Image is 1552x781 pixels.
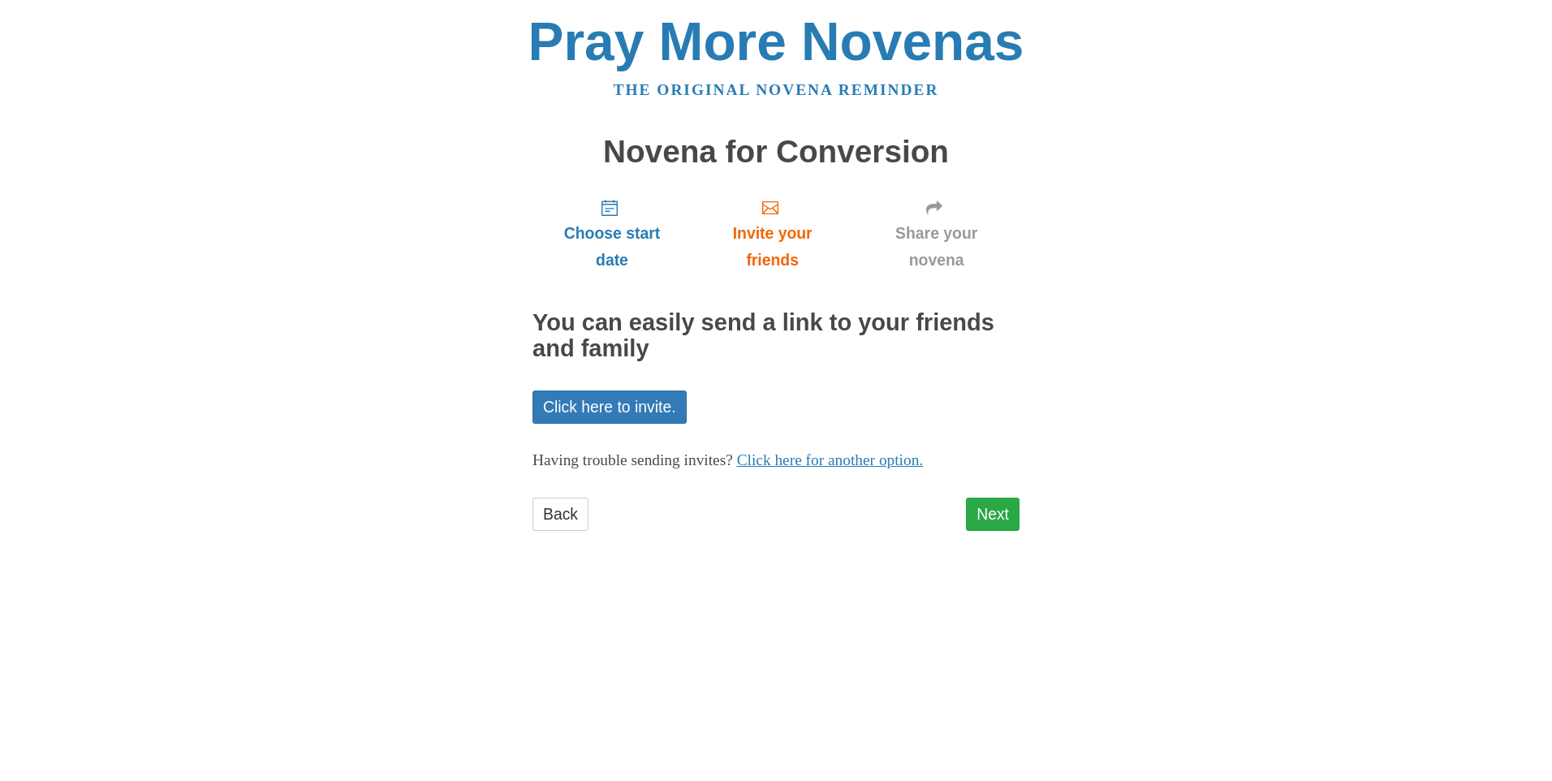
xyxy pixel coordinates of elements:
[532,310,1020,362] h2: You can easily send a link to your friends and family
[532,498,588,531] a: Back
[549,220,675,274] span: Choose start date
[692,185,853,282] a: Invite your friends
[614,81,939,98] a: The original novena reminder
[708,220,837,274] span: Invite your friends
[966,498,1020,531] a: Next
[853,185,1020,282] a: Share your novena
[528,11,1024,71] a: Pray More Novenas
[869,220,1003,274] span: Share your novena
[737,451,924,468] a: Click here for another option.
[532,451,733,468] span: Having trouble sending invites?
[532,135,1020,170] h1: Novena for Conversion
[532,185,692,282] a: Choose start date
[532,390,687,424] a: Click here to invite.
